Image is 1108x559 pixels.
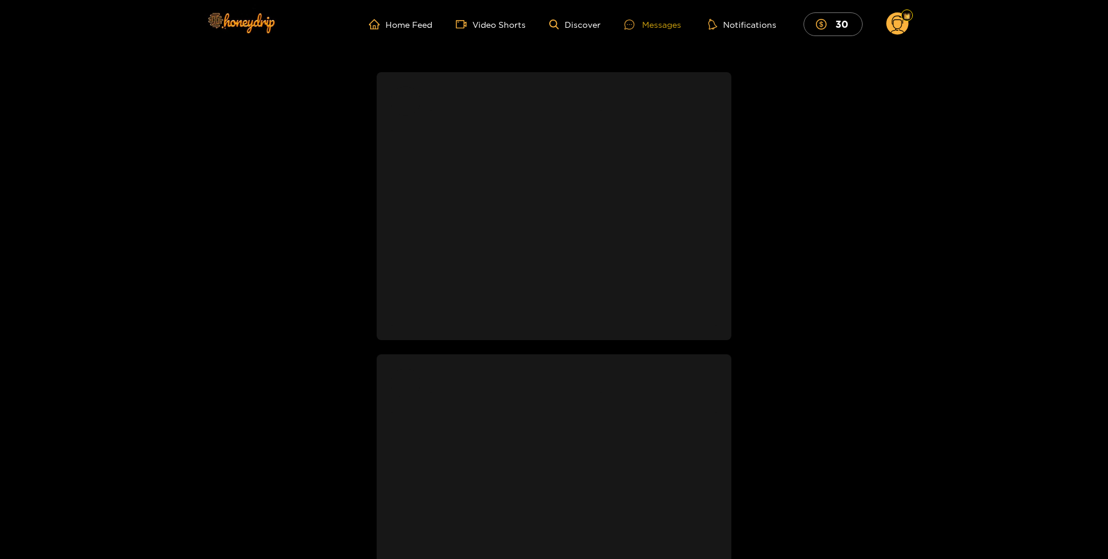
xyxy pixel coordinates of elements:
[804,12,863,35] button: 30
[369,19,432,30] a: Home Feed
[903,12,911,20] img: Fan Level
[834,18,850,30] mark: 30
[549,20,601,30] a: Discover
[456,19,526,30] a: Video Shorts
[705,18,780,30] button: Notifications
[369,19,385,30] span: home
[816,19,832,30] span: dollar
[456,19,472,30] span: video-camera
[624,18,681,31] div: Messages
